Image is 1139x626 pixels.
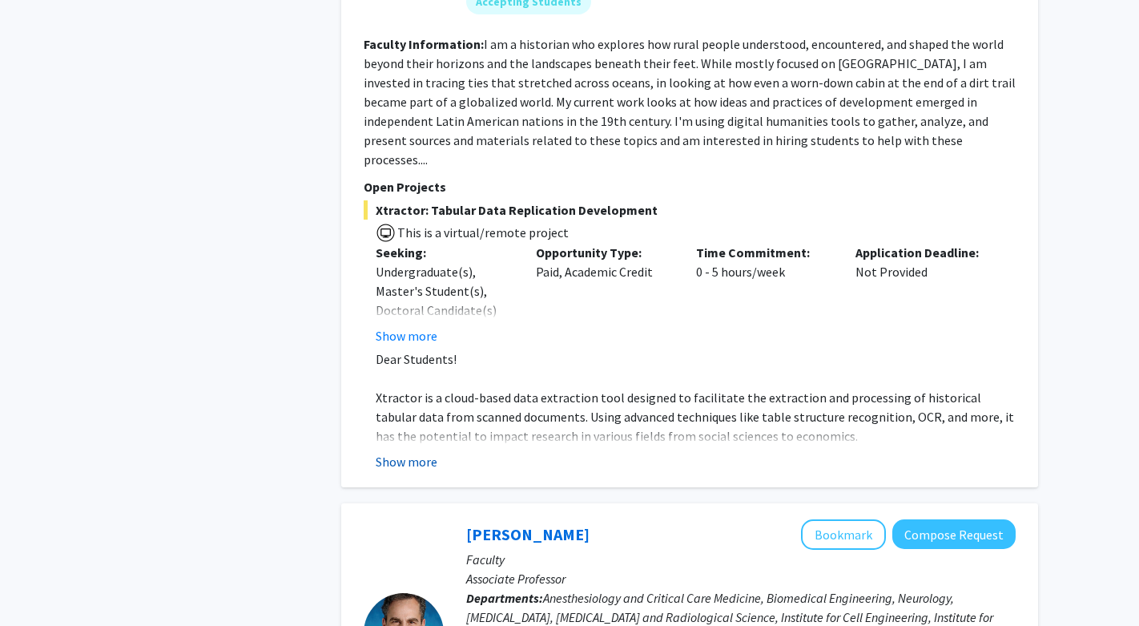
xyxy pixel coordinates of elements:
[364,36,1016,168] fg-read-more: I am a historian who explores how rural people understood, encountered, and shaped the world beyo...
[892,519,1016,549] button: Compose Request to Robert Stevens
[466,569,1016,588] p: Associate Professor
[364,36,484,52] b: Faculty Information:
[376,351,457,367] span: Dear Students!
[696,243,832,262] p: Time Commitment:
[376,243,512,262] p: Seeking:
[376,452,437,471] button: Show more
[376,390,1014,444] span: Xtractor is a cloud-based data extraction tool designed to facilitate the extraction and processi...
[466,590,543,606] b: Departments:
[801,519,886,550] button: Add Robert Stevens to Bookmarks
[843,243,1004,345] div: Not Provided
[855,243,992,262] p: Application Deadline:
[12,554,68,614] iframe: Chat
[364,177,1016,196] p: Open Projects
[396,224,569,240] span: This is a virtual/remote project
[364,200,1016,220] span: Xtractor: Tabular Data Replication Development
[684,243,844,345] div: 0 - 5 hours/week
[376,326,437,345] button: Show more
[466,524,590,544] a: [PERSON_NAME]
[536,243,672,262] p: Opportunity Type:
[466,550,1016,569] p: Faculty
[376,262,512,358] div: Undergraduate(s), Master's Student(s), Doctoral Candidate(s) (PhD, MD, DMD, PharmD, etc.)
[524,243,684,345] div: Paid, Academic Credit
